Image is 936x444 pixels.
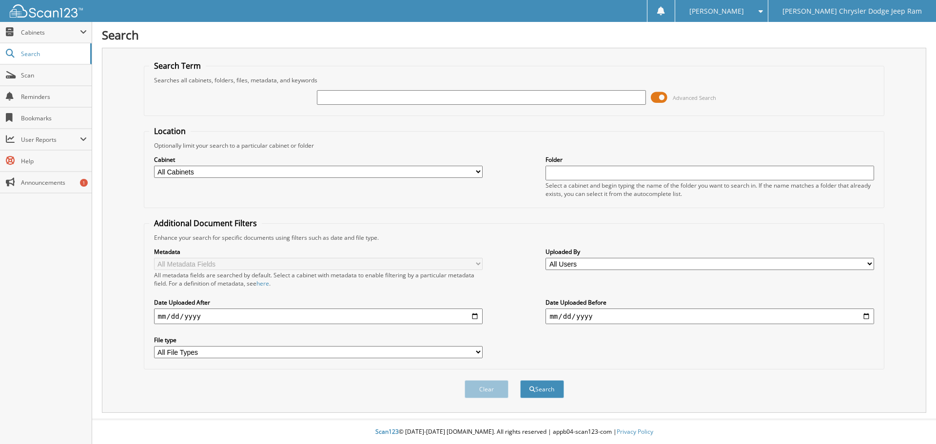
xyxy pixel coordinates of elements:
[546,309,874,324] input: end
[546,248,874,256] label: Uploaded By
[80,179,88,187] div: 1
[465,380,508,398] button: Clear
[21,114,87,122] span: Bookmarks
[154,309,483,324] input: start
[546,155,874,164] label: Folder
[782,8,922,14] span: [PERSON_NAME] Chrysler Dodge Jeep Ram
[149,126,191,136] legend: Location
[375,427,399,436] span: Scan123
[149,233,879,242] div: Enhance your search for specific documents using filters such as date and file type.
[154,336,483,344] label: File type
[689,8,744,14] span: [PERSON_NAME]
[520,380,564,398] button: Search
[102,27,926,43] h1: Search
[154,155,483,164] label: Cabinet
[154,298,483,307] label: Date Uploaded After
[617,427,653,436] a: Privacy Policy
[149,60,206,71] legend: Search Term
[149,76,879,84] div: Searches all cabinets, folders, files, metadata, and keywords
[21,178,87,187] span: Announcements
[21,50,85,58] span: Search
[21,71,87,79] span: Scan
[21,157,87,165] span: Help
[10,4,83,18] img: scan123-logo-white.svg
[546,181,874,198] div: Select a cabinet and begin typing the name of the folder you want to search in. If the name match...
[154,248,483,256] label: Metadata
[21,93,87,101] span: Reminders
[21,28,80,37] span: Cabinets
[92,420,936,444] div: © [DATE]-[DATE] [DOMAIN_NAME]. All rights reserved | appb04-scan123-com |
[149,218,262,229] legend: Additional Document Filters
[149,141,879,150] div: Optionally limit your search to a particular cabinet or folder
[154,271,483,288] div: All metadata fields are searched by default. Select a cabinet with metadata to enable filtering b...
[21,135,80,144] span: User Reports
[546,298,874,307] label: Date Uploaded Before
[256,279,269,288] a: here
[673,94,716,101] span: Advanced Search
